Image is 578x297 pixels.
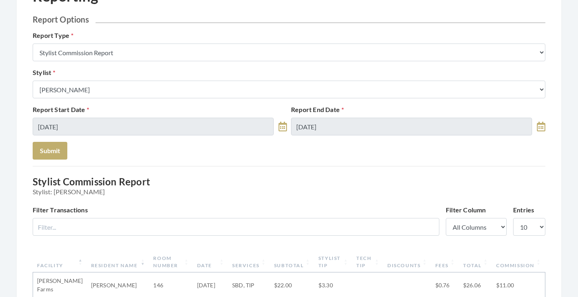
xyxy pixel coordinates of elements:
label: Report Type [33,31,73,40]
th: Total: activate to sort column ascending [459,251,492,272]
th: Subtotal: activate to sort column ascending [270,251,314,272]
th: Tech Tip: activate to sort column ascending [352,251,383,272]
th: Room Number: activate to sort column ascending [149,251,193,272]
span: Stylist: [PERSON_NAME] [33,188,545,195]
th: Services: activate to sort column ascending [228,251,270,272]
th: Commission: activate to sort column ascending [492,251,545,272]
label: Report End Date [291,105,344,114]
button: Submit [33,142,67,160]
h3: Stylist Commission Report [33,176,545,195]
label: Filter Column [446,205,486,215]
label: Filter Transactions [33,205,88,215]
h2: Report Options [33,15,545,24]
th: Discounts: activate to sort column ascending [383,251,431,272]
input: Select Date [291,118,532,135]
label: Entries [513,205,534,215]
th: Facility: activate to sort column descending [33,251,87,272]
th: Resident Name: activate to sort column ascending [87,251,150,272]
th: Stylist Tip: activate to sort column ascending [314,251,352,272]
label: Report Start Date [33,105,89,114]
input: Select Date [33,118,274,135]
th: Fees: activate to sort column ascending [431,251,459,272]
a: toggle [537,118,545,135]
label: Stylist [33,68,56,77]
a: toggle [279,118,287,135]
input: Filter... [33,218,439,236]
th: Date: activate to sort column ascending [193,251,229,272]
